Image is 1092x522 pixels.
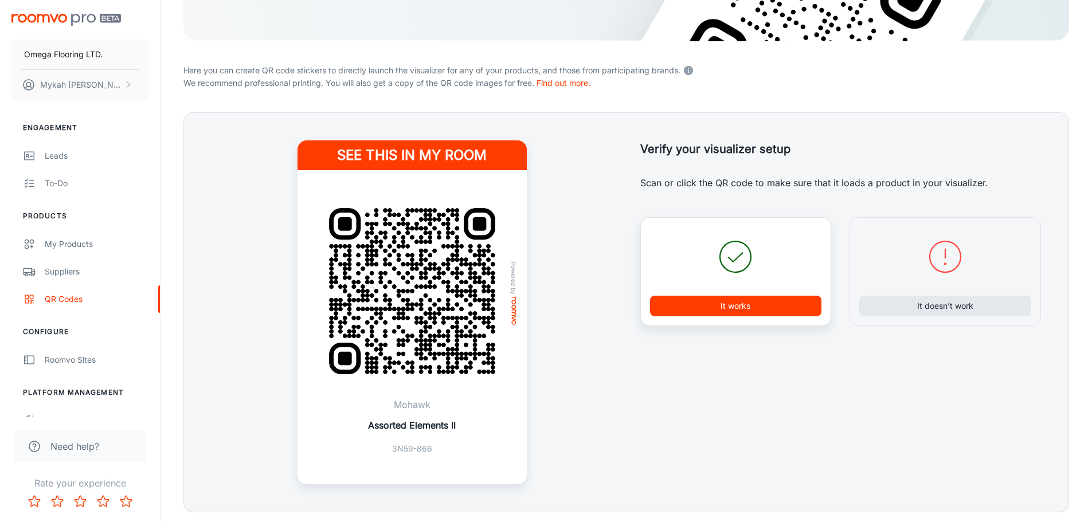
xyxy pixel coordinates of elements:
div: Leads [45,150,148,162]
a: Find out more. [537,78,590,88]
p: Here you can create QR code stickers to directly launch the visualizer for any of your products, ... [183,62,1069,77]
h5: Verify your visualizer setup [640,140,1042,158]
div: My Products [45,238,148,250]
img: roomvo [511,297,516,325]
button: Rate 3 star [69,490,92,513]
button: Mykah [PERSON_NAME] [11,70,148,100]
a: See this in my roomQR Code ExamplePowered byroomvoMohawkAssorted Elements II3N59-866 [298,140,527,484]
div: QR Codes [45,293,148,305]
p: Scan or click the QR code to make sure that it loads a product in your visualizer. [640,176,1042,190]
span: Need help? [50,439,99,453]
div: Roomvo Sites [45,354,148,366]
span: Powered by [508,262,519,295]
button: It doesn’t work [859,296,1031,316]
button: Rate 5 star [115,490,138,513]
div: To-do [45,177,148,190]
button: It works [650,296,822,316]
p: 3N59-866 [368,442,456,455]
p: Mykah [PERSON_NAME] [40,79,121,91]
p: Omega Flooring LTD. [24,48,103,61]
p: Assorted Elements II [368,418,456,432]
button: Rate 1 star [23,490,46,513]
div: Suppliers [45,265,148,278]
button: Rate 2 star [46,490,69,513]
p: We recommend professional printing. You will also get a copy of the QR code images for free. [183,77,1069,89]
img: Roomvo PRO Beta [11,14,121,26]
h4: See this in my room [298,140,527,170]
img: QR Code Example [311,190,513,392]
button: Omega Flooring LTD. [11,40,148,69]
p: Mohawk [368,398,456,411]
div: User Administration [45,414,148,427]
p: Rate your experience [9,476,151,490]
button: Rate 4 star [92,490,115,513]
